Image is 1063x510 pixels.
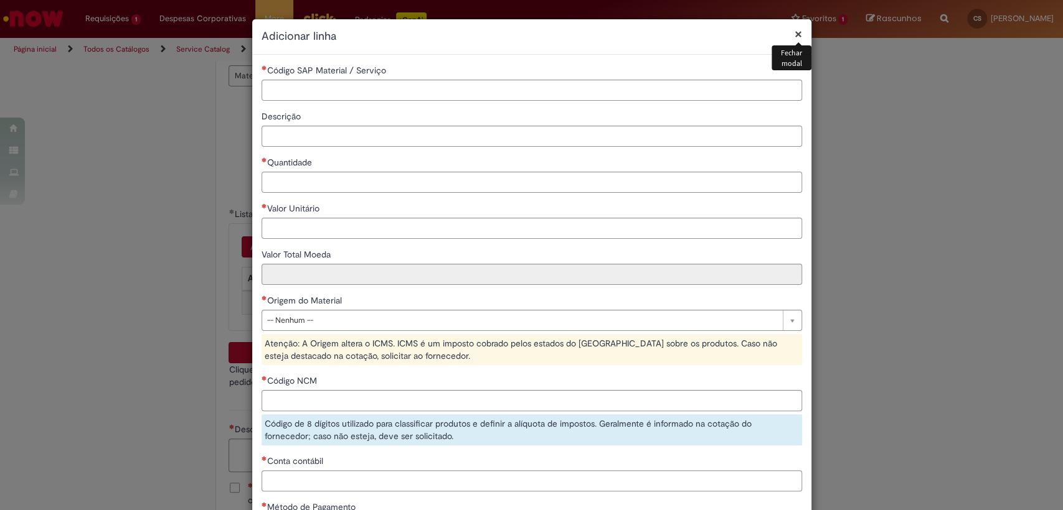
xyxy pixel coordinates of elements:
[772,45,811,70] div: Fechar modal
[262,390,802,411] input: Código NCM
[262,414,802,445] div: Código de 8 dígitos utilizado para classificar produtos e definir a alíquota de impostos. Geralme...
[795,27,802,40] button: Fechar modal
[262,456,267,461] span: Necessários
[262,470,802,491] input: Conta contábil
[267,455,326,466] span: Conta contábil
[267,295,344,306] span: Origem do Material
[262,264,802,285] input: Valor Total Moeda
[262,218,802,239] input: Valor Unitário
[262,502,267,507] span: Necessários
[267,203,322,214] span: Valor Unitário
[262,111,303,122] span: Descrição
[262,334,802,365] div: Atenção: A Origem altera o ICMS. ICMS é um imposto cobrado pelos estados do [GEOGRAPHIC_DATA] sob...
[262,376,267,381] span: Necessários
[262,172,802,193] input: Quantidade
[262,295,267,300] span: Necessários
[262,126,802,147] input: Descrição
[262,157,267,162] span: Necessários
[267,375,319,386] span: Código NCM
[262,29,802,45] h2: Adicionar linha
[262,249,333,260] span: Somente leitura - Valor Total Moeda
[262,80,802,101] input: Código SAP Material / Serviço
[262,65,267,70] span: Necessários
[267,157,314,168] span: Quantidade
[267,65,389,76] span: Código SAP Material / Serviço
[262,203,267,208] span: Necessários
[267,310,777,330] span: -- Nenhum --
